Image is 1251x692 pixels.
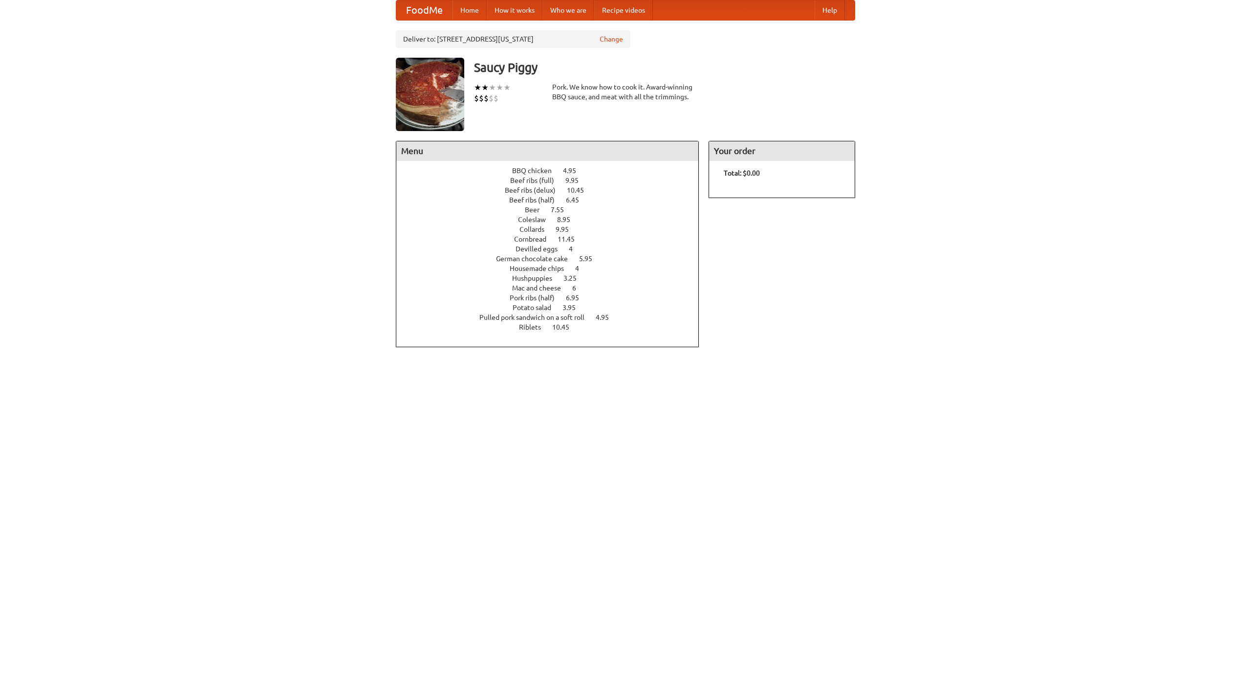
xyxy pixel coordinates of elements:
a: Recipe videos [594,0,653,20]
li: ★ [474,82,481,93]
a: Pork ribs (half) 6.95 [510,294,597,302]
span: Pork ribs (half) [510,294,564,302]
span: Beef ribs (full) [510,177,564,184]
span: German chocolate cake [496,255,578,263]
span: 3.95 [562,304,585,312]
span: Collards [519,225,554,233]
span: 6 [572,284,586,292]
span: 9.95 [565,177,588,184]
li: ★ [496,82,503,93]
span: Coleslaw [518,216,556,223]
span: Beef ribs (half) [509,196,564,204]
li: $ [474,93,479,104]
a: Beef ribs (full) 9.95 [510,177,597,184]
span: Beer [525,206,549,214]
span: 9.95 [556,225,579,233]
a: Cornbread 11.45 [514,235,593,243]
a: Devilled eggs 4 [516,245,591,253]
li: ★ [481,82,489,93]
span: 3.25 [563,274,586,282]
li: ★ [503,82,511,93]
a: Beef ribs (half) 6.45 [509,196,597,204]
span: 4 [569,245,582,253]
a: BBQ chicken 4.95 [512,167,594,175]
span: 4.95 [596,313,619,321]
a: Beef ribs (delux) 10.45 [505,186,602,194]
a: Housemade chips 4 [510,265,597,272]
h4: Your order [709,141,855,161]
a: German chocolate cake 5.95 [496,255,610,263]
div: Deliver to: [STREET_ADDRESS][US_STATE] [396,30,630,48]
span: Potato salad [513,304,561,312]
li: ★ [489,82,496,93]
li: $ [484,93,489,104]
span: Beef ribs (delux) [505,186,565,194]
h4: Menu [396,141,698,161]
a: Collards 9.95 [519,225,587,233]
span: 10.45 [552,323,579,331]
a: Help [815,0,845,20]
span: 7.55 [551,206,574,214]
h3: Saucy Piggy [474,58,855,77]
li: $ [489,93,494,104]
a: Coleslaw 8.95 [518,216,588,223]
span: 5.95 [579,255,602,263]
a: Mac and cheese 6 [512,284,594,292]
span: Riblets [519,323,551,331]
a: Potato salad 3.95 [513,304,594,312]
span: 6.95 [566,294,589,302]
a: Hushpuppies 3.25 [512,274,595,282]
a: How it works [487,0,542,20]
img: angular.jpg [396,58,464,131]
a: Riblets 10.45 [519,323,587,331]
a: FoodMe [396,0,453,20]
span: 4.95 [563,167,586,175]
span: BBQ chicken [512,167,561,175]
span: Mac and cheese [512,284,571,292]
span: Pulled pork sandwich on a soft roll [479,313,594,321]
span: 8.95 [557,216,580,223]
b: Total: $0.00 [724,169,760,177]
span: 10.45 [567,186,594,194]
a: Change [600,34,623,44]
span: 6.45 [566,196,589,204]
a: Pulled pork sandwich on a soft roll 4.95 [479,313,627,321]
a: Home [453,0,487,20]
a: Who we are [542,0,594,20]
span: Housemade chips [510,265,574,272]
li: $ [479,93,484,104]
li: $ [494,93,498,104]
span: 11.45 [558,235,584,243]
span: Devilled eggs [516,245,567,253]
span: 4 [575,265,589,272]
div: Pork. We know how to cook it. Award-winning BBQ sauce, and meat with all the trimmings. [552,82,699,102]
span: Cornbread [514,235,556,243]
span: Hushpuppies [512,274,562,282]
a: Beer 7.55 [525,206,582,214]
